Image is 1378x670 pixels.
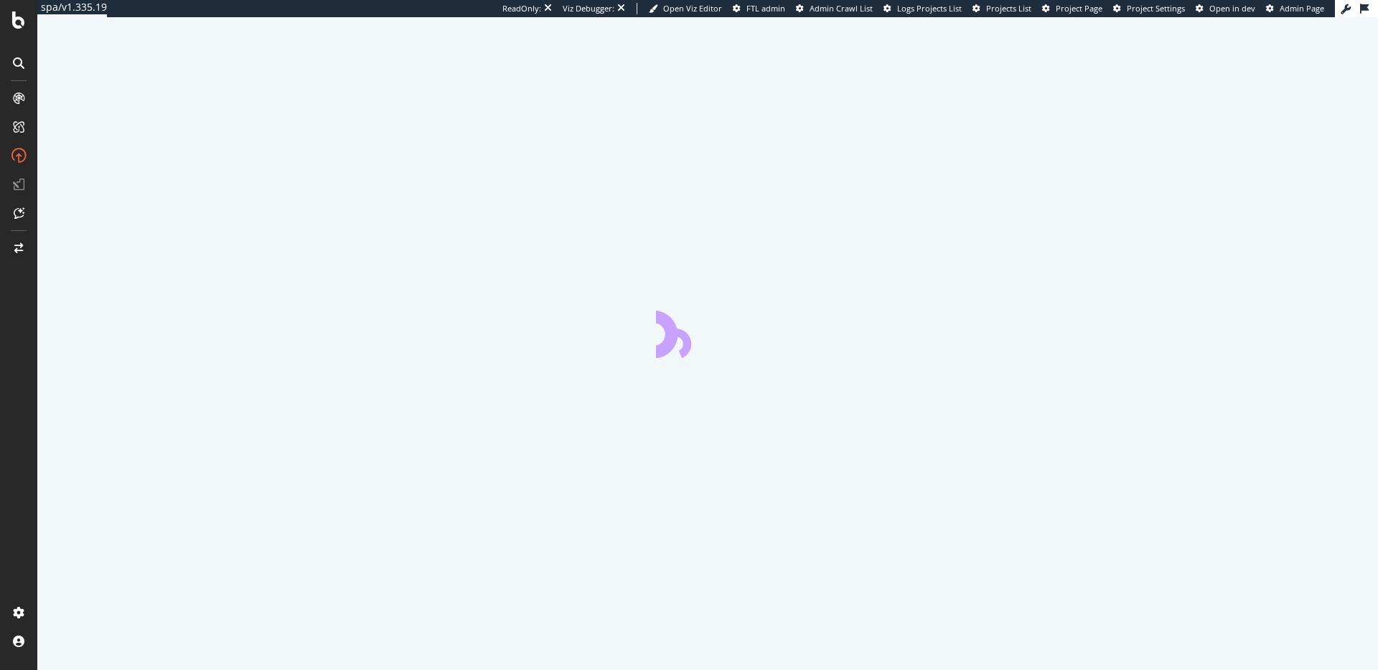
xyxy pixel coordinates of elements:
[502,3,541,14] div: ReadOnly:
[746,3,785,14] span: FTL admin
[1280,3,1324,14] span: Admin Page
[986,3,1031,14] span: Projects List
[656,306,759,358] div: animation
[1056,3,1102,14] span: Project Page
[733,3,785,14] a: FTL admin
[1113,3,1185,14] a: Project Settings
[1127,3,1185,14] span: Project Settings
[810,3,873,14] span: Admin Crawl List
[1042,3,1102,14] a: Project Page
[897,3,962,14] span: Logs Projects List
[796,3,873,14] a: Admin Crawl List
[1196,3,1255,14] a: Open in dev
[649,3,722,14] a: Open Viz Editor
[563,3,614,14] div: Viz Debugger:
[883,3,962,14] a: Logs Projects List
[972,3,1031,14] a: Projects List
[663,3,722,14] span: Open Viz Editor
[1266,3,1324,14] a: Admin Page
[1209,3,1255,14] span: Open in dev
